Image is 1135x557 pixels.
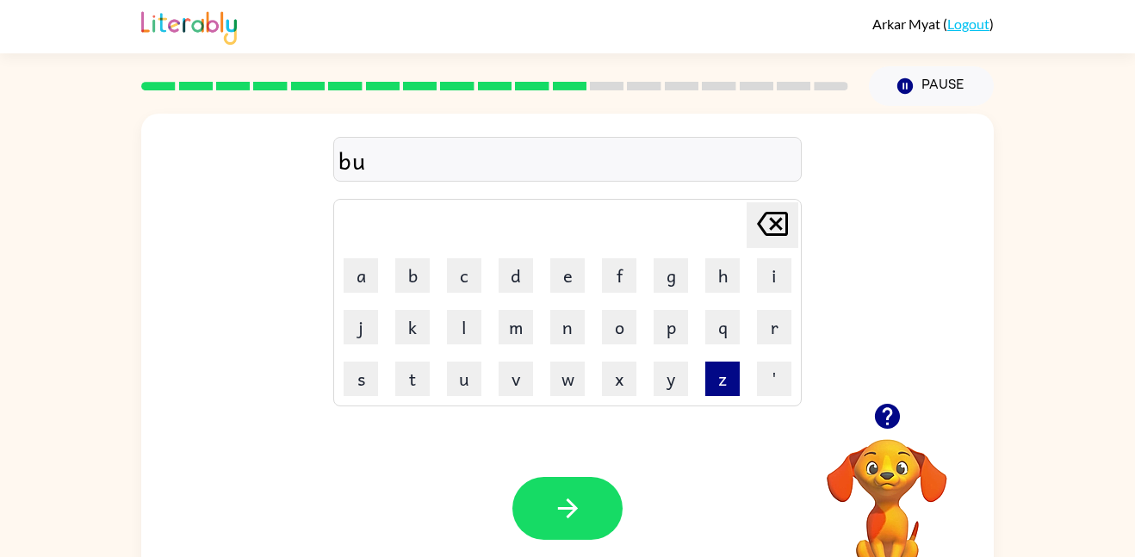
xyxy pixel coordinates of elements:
div: bu [338,142,797,178]
button: a [344,258,378,293]
button: h [705,258,740,293]
button: c [447,258,481,293]
button: u [447,362,481,396]
button: g [654,258,688,293]
button: n [550,310,585,344]
button: y [654,362,688,396]
span: Arkar Myat [872,15,943,32]
button: v [499,362,533,396]
button: r [757,310,791,344]
button: t [395,362,430,396]
button: l [447,310,481,344]
button: i [757,258,791,293]
button: d [499,258,533,293]
button: w [550,362,585,396]
button: f [602,258,636,293]
button: e [550,258,585,293]
button: p [654,310,688,344]
button: z [705,362,740,396]
button: s [344,362,378,396]
button: x [602,362,636,396]
img: Literably [141,7,237,45]
button: o [602,310,636,344]
button: q [705,310,740,344]
a: Logout [947,15,989,32]
button: b [395,258,430,293]
button: k [395,310,430,344]
button: m [499,310,533,344]
button: j [344,310,378,344]
div: ( ) [872,15,994,32]
button: ' [757,362,791,396]
button: Pause [869,66,994,106]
